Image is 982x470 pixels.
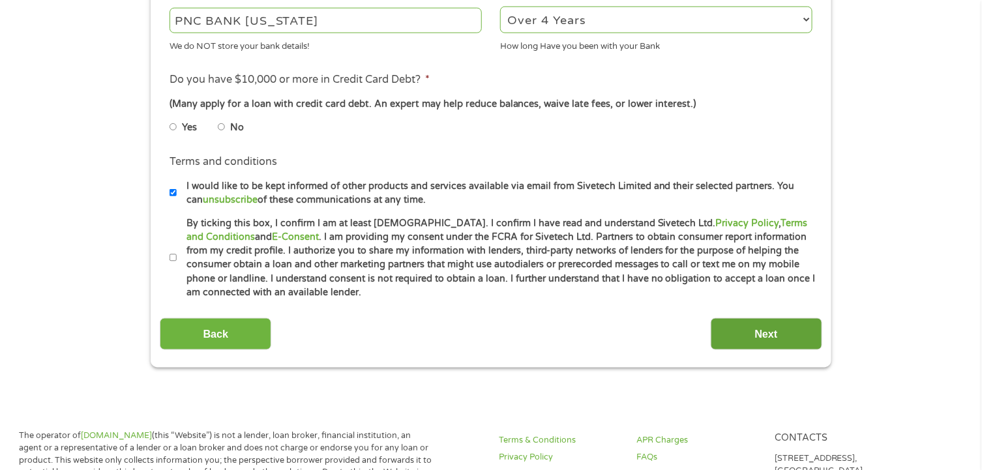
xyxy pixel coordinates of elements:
[177,179,816,207] label: I would like to be kept informed of other products and services available via email from Sivetech...
[272,231,319,242] a: E-Consent
[716,218,779,229] a: Privacy Policy
[170,155,277,169] label: Terms and conditions
[170,97,812,111] div: (Many apply for a loan with credit card debt. An expert may help reduce balances, waive late fees...
[203,194,258,205] a: unsubscribe
[177,216,816,300] label: By ticking this box, I confirm I am at least [DEMOGRAPHIC_DATA]. I confirm I have read and unders...
[170,73,430,87] label: Do you have $10,000 or more in Credit Card Debt?
[711,318,822,350] input: Next
[160,318,271,350] input: Back
[182,121,197,135] label: Yes
[637,435,759,447] a: APR Charges
[81,431,152,441] a: [DOMAIN_NAME]
[499,452,621,464] a: Privacy Policy
[500,35,812,53] div: How long Have you been with your Bank
[637,452,759,464] a: FAQs
[499,435,621,447] a: Terms & Conditions
[775,433,897,445] h4: Contacts
[230,121,244,135] label: No
[170,35,482,53] div: We do NOT store your bank details!
[186,218,808,242] a: Terms and Conditions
